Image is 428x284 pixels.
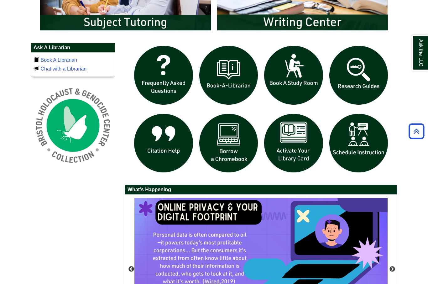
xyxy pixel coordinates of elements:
img: citation help icon links to citation help guide page [131,111,196,176]
img: Holocaust and Genocide Collection [31,83,115,168]
img: activate Library Card icon links to form to activate student ID into library card [261,111,326,176]
img: frequently asked questions [131,43,196,108]
div: slideshow [131,43,391,178]
a: Back to Top [406,127,426,135]
img: book a study room icon links to book a study room web page [261,43,326,108]
a: Chat with a Librarian [40,66,86,71]
button: Next [389,266,395,272]
img: Borrow a chromebook icon links to the borrow a chromebook web page [196,111,261,176]
a: Book A Librarian [40,57,77,63]
img: Research Guides icon links to research guides web page [326,43,391,108]
h2: What's Happening [125,185,397,195]
h2: Ask A Librarian [31,43,115,53]
button: Previous [128,266,134,272]
img: Book a Librarian icon links to book a librarian web page [196,43,261,108]
img: For faculty. Schedule Library Instruction icon links to form. [326,111,391,176]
